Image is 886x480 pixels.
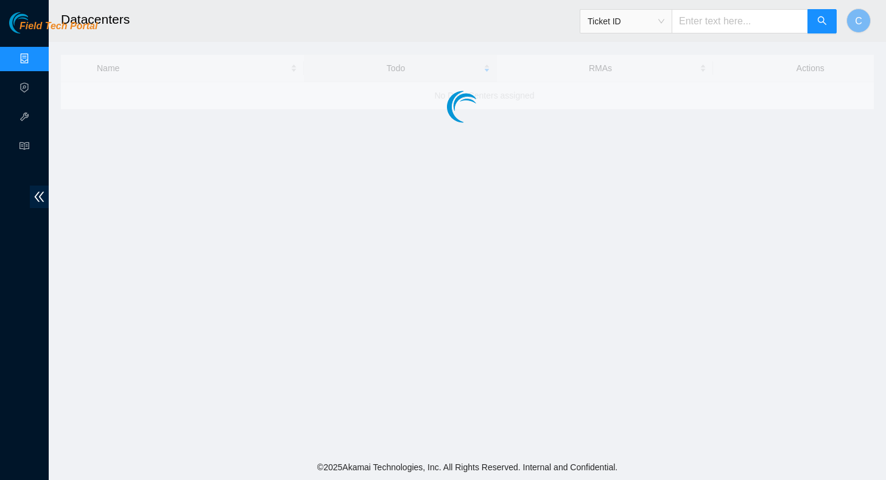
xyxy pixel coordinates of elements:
[19,136,29,160] span: read
[672,9,808,33] input: Enter text here...
[807,9,837,33] button: search
[855,13,862,29] span: C
[19,21,97,32] span: Field Tech Portal
[846,9,871,33] button: C
[30,186,49,208] span: double-left
[49,454,886,480] footer: © 2025 Akamai Technologies, Inc. All Rights Reserved. Internal and Confidential.
[9,12,62,33] img: Akamai Technologies
[588,12,664,30] span: Ticket ID
[817,16,827,27] span: search
[9,22,97,38] a: Akamai TechnologiesField Tech Portal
